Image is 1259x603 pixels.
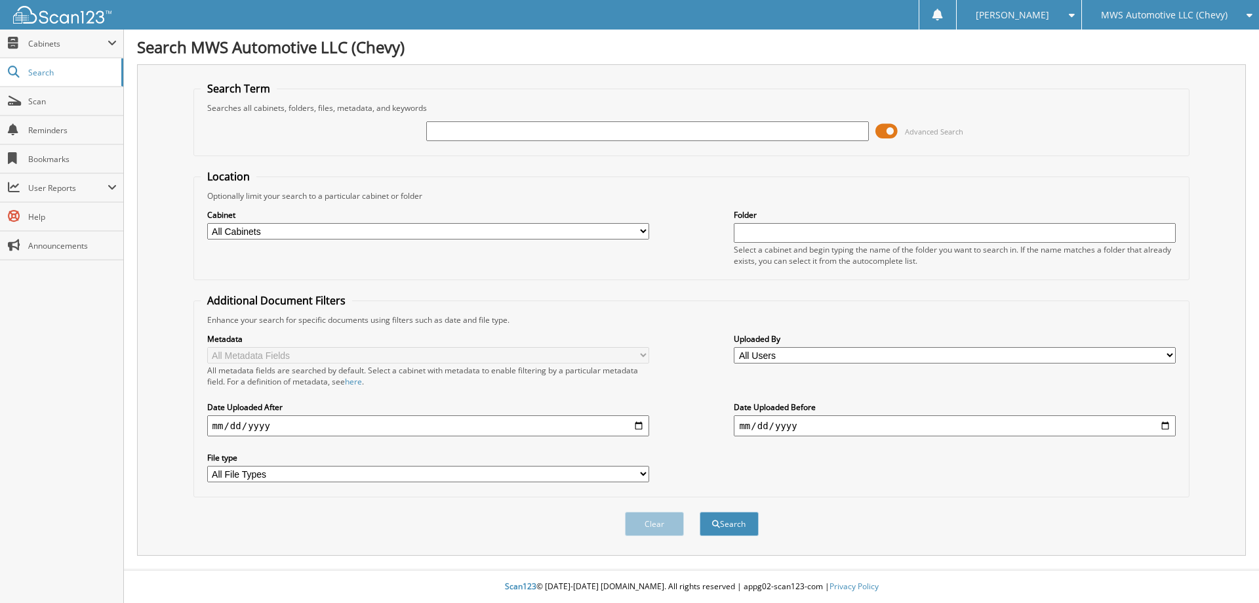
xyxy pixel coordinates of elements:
[207,415,649,436] input: start
[201,102,1183,114] div: Searches all cabinets, folders, files, metadata, and keywords
[28,154,117,165] span: Bookmarks
[28,125,117,136] span: Reminders
[28,67,115,78] span: Search
[137,36,1246,58] h1: Search MWS Automotive LLC (Chevy)
[207,365,649,387] div: All metadata fields are searched by default. Select a cabinet with metadata to enable filtering b...
[124,571,1259,603] div: © [DATE]-[DATE] [DOMAIN_NAME]. All rights reserved | appg02-scan123-com |
[625,512,684,536] button: Clear
[28,38,108,49] span: Cabinets
[1101,11,1228,19] span: MWS Automotive LLC (Chevy)
[734,333,1176,344] label: Uploaded By
[207,333,649,344] label: Metadata
[734,415,1176,436] input: end
[28,96,117,107] span: Scan
[905,127,963,136] span: Advanced Search
[28,182,108,194] span: User Reports
[207,209,649,220] label: Cabinet
[207,452,649,463] label: File type
[201,293,352,308] legend: Additional Document Filters
[829,581,879,592] a: Privacy Policy
[201,169,256,184] legend: Location
[201,190,1183,201] div: Optionally limit your search to a particular cabinet or folder
[13,6,111,24] img: scan123-logo-white.svg
[345,376,362,387] a: here
[201,81,277,96] legend: Search Term
[976,11,1049,19] span: [PERSON_NAME]
[734,402,1176,413] label: Date Uploaded Before
[201,314,1183,325] div: Enhance your search for specific documents using filters such as date and file type.
[505,581,536,592] span: Scan123
[28,240,117,251] span: Announcements
[734,244,1176,266] div: Select a cabinet and begin typing the name of the folder you want to search in. If the name match...
[700,512,759,536] button: Search
[734,209,1176,220] label: Folder
[28,211,117,222] span: Help
[207,402,649,413] label: Date Uploaded After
